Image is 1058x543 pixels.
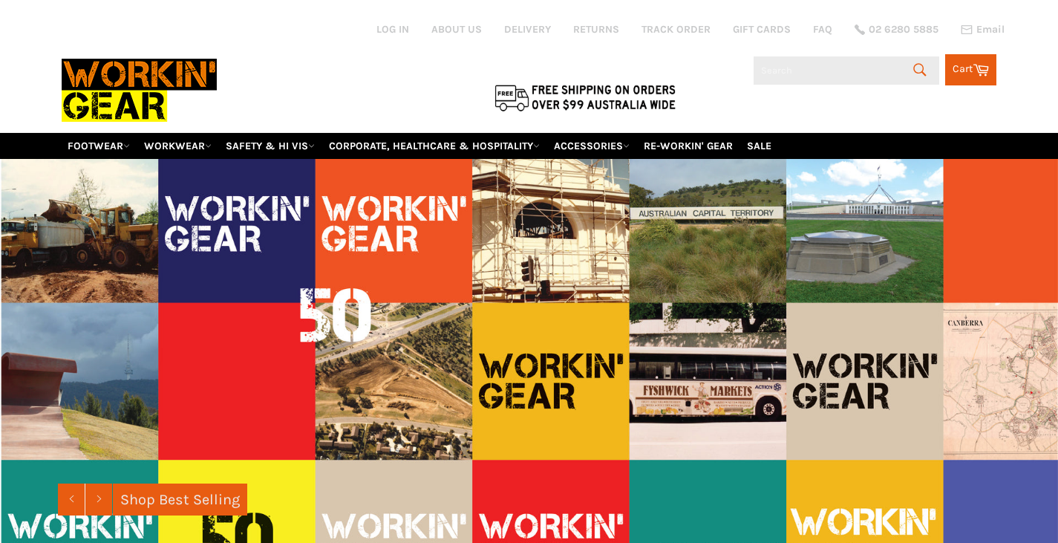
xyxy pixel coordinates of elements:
a: DELIVERY [504,22,551,36]
a: ABOUT US [431,22,482,36]
a: Cart [945,54,996,85]
a: GIFT CARDS [733,22,791,36]
a: Log in [376,23,409,36]
span: 02 6280 5885 [869,25,938,35]
a: CORPORATE, HEALTHCARE & HOSPITALITY [323,133,546,159]
img: Flat $9.95 shipping Australia wide [492,82,678,113]
a: FAQ [813,22,832,36]
a: SALE [741,133,777,159]
a: Shop Best Selling [113,484,247,516]
a: TRACK ORDER [641,22,711,36]
input: Search [754,56,939,85]
img: Workin Gear leaders in Workwear, Safety Boots, PPE, Uniforms. Australia's No.1 in Workwear [62,48,217,132]
a: WORKWEAR [138,133,218,159]
a: RETURNS [573,22,619,36]
a: SAFETY & HI VIS [220,133,321,159]
a: Email [961,24,1005,36]
a: ACCESSORIES [548,133,636,159]
a: 02 6280 5885 [855,25,938,35]
span: Email [976,25,1005,35]
a: RE-WORKIN' GEAR [638,133,739,159]
a: FOOTWEAR [62,133,136,159]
